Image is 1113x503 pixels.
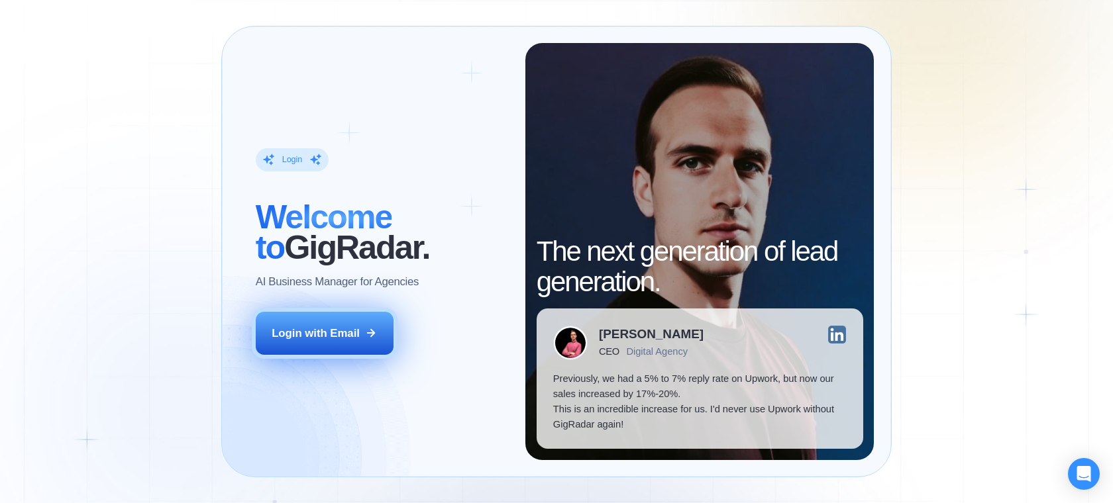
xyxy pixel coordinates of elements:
[1068,458,1100,490] div: Open Intercom Messenger
[256,274,419,289] p: AI Business Manager for Agencies
[537,236,863,297] h2: The next generation of lead generation.
[282,154,303,165] div: Login
[626,346,688,357] div: Digital Agency
[256,312,394,355] button: Login with Email
[256,202,509,263] h2: ‍ GigRadar.
[256,198,392,266] span: Welcome to
[599,346,619,357] div: CEO
[553,371,847,432] p: Previously, we had a 5% to 7% reply rate on Upwork, but now our sales increased by 17%-20%. This ...
[599,328,704,341] div: [PERSON_NAME]
[272,326,360,341] div: Login with Email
